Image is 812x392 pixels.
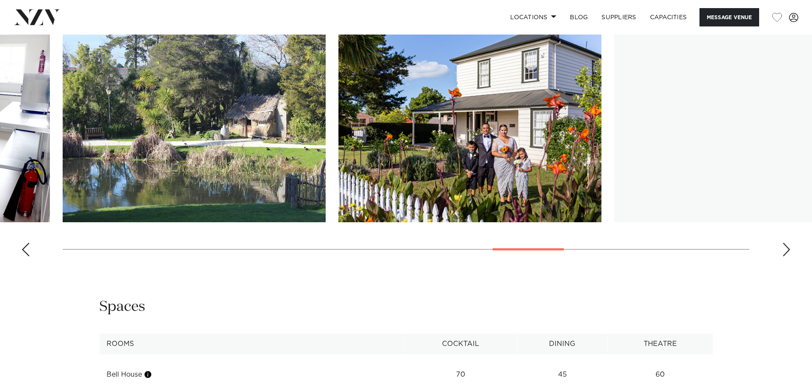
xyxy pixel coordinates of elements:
[699,8,759,26] button: Message Venue
[643,8,694,26] a: Capacities
[517,334,607,354] th: Dining
[563,8,595,26] a: BLOG
[99,364,404,385] td: Bell House
[99,297,145,317] h2: Spaces
[607,334,713,354] th: Theatre
[14,9,60,25] img: nzv-logo.png
[99,334,404,354] th: Rooms
[404,364,517,385] td: 70
[595,8,643,26] a: SUPPLIERS
[517,364,607,385] td: 45
[503,8,563,26] a: Locations
[607,364,713,385] td: 60
[338,29,601,222] swiper-slide: 17 / 24
[404,334,517,354] th: Cocktail
[63,29,326,222] swiper-slide: 16 / 24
